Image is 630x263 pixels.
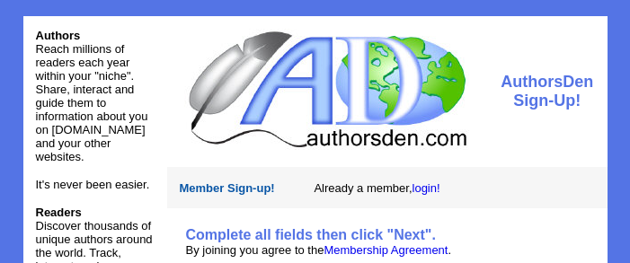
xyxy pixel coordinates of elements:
a: Membership Agreement [324,243,448,257]
img: logo.jpg [184,29,469,150]
font: Reach millions of readers each year within your "niche". Share, interact and guide them to inform... [36,42,148,163]
b: Complete all fields then click "Next". [186,227,436,242]
font: Authors [36,29,81,42]
font: By joining you agree to the . [186,243,452,257]
font: Already a member, [314,181,439,195]
font: Member Sign-up! [180,181,275,195]
b: Readers [36,206,82,219]
a: login! [413,181,440,195]
font: It's never been easier. [36,178,150,191]
font: AuthorsDen Sign-Up! [501,73,593,110]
